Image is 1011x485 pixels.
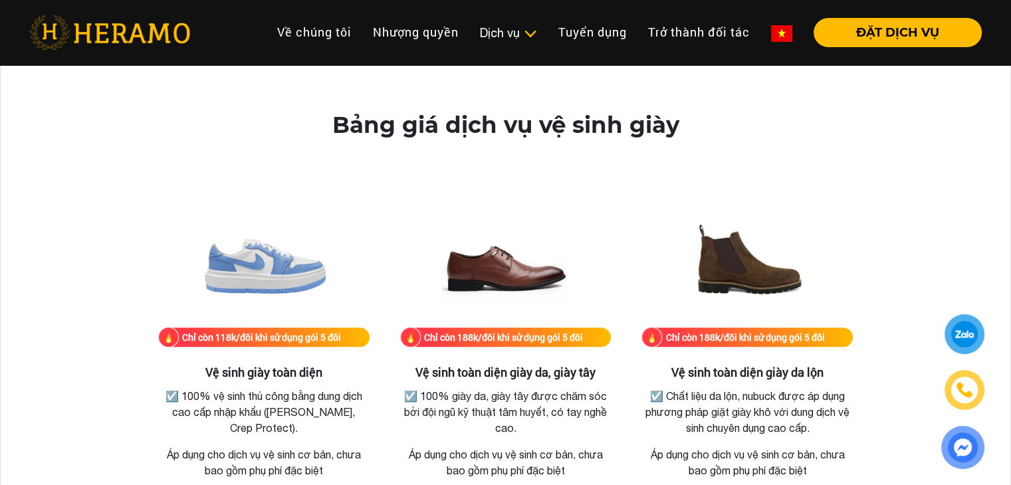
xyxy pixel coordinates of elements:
h3: Vệ sinh toàn diện giày da lộn [641,365,853,380]
img: heramo-logo.png [29,15,190,50]
p: ☑️ 100% giày da, giày tây được chăm sóc bởi đội ngũ kỹ thuật tâm huyết, có tay nghề cao. [403,388,609,436]
img: vn-flag.png [771,25,792,42]
p: Áp dụng cho dịch vụ vệ sinh cơ bản, chưa bao gồm phụ phí đặc biệt [158,446,370,478]
a: Tuyển dụng [548,18,637,47]
a: Trở thành đối tác [637,18,760,47]
div: Chỉ còn 188k/đôi khi sử dụng gói 5 đôi [665,330,824,344]
img: fire.png [641,327,662,347]
p: Áp dụng cho dịch vụ vệ sinh cơ bản, chưa bao gồm phụ phí đặc biệt [400,446,612,478]
p: ☑️ Chất liệu da lộn, nubuck được áp dụng phương pháp giặt giày khô với dung dịch vệ sinh chuyên d... [644,388,850,436]
button: ĐẶT DỊCH VỤ [814,18,982,47]
img: phone-icon [957,383,972,397]
img: Vệ sinh toàn diện giày da lộn [681,195,814,328]
img: fire.png [400,327,421,347]
img: Vệ sinh toàn diện giày da, giày tây [439,195,572,328]
img: subToggleIcon [523,27,537,41]
div: Chỉ còn 118k/đôi khi sử dụng gói 5 đôi [182,330,341,344]
p: ☑️ 100% vệ sinh thủ công bằng dung dịch cao cấp nhập khẩu ([PERSON_NAME], Crep Protect). [161,388,367,436]
h2: Bảng giá dịch vụ vệ sinh giày [332,112,679,139]
a: phone-icon [947,372,982,408]
img: Vệ sinh giày toàn diện [197,195,330,328]
a: Nhượng quyền [362,18,469,47]
a: ĐẶT DỊCH VỤ [803,27,982,39]
img: fire.png [158,327,179,347]
h3: Vệ sinh toàn diện giày da, giày tây [400,365,612,380]
a: Về chúng tôi [267,18,362,47]
h3: Vệ sinh giày toàn diện [158,365,370,380]
div: Dịch vụ [480,24,537,42]
div: Chỉ còn 188k/đôi khi sử dụng gói 5 đôi [424,330,583,344]
p: Áp dụng cho dịch vụ vệ sinh cơ bản, chưa bao gồm phụ phí đặc biệt [641,446,853,478]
